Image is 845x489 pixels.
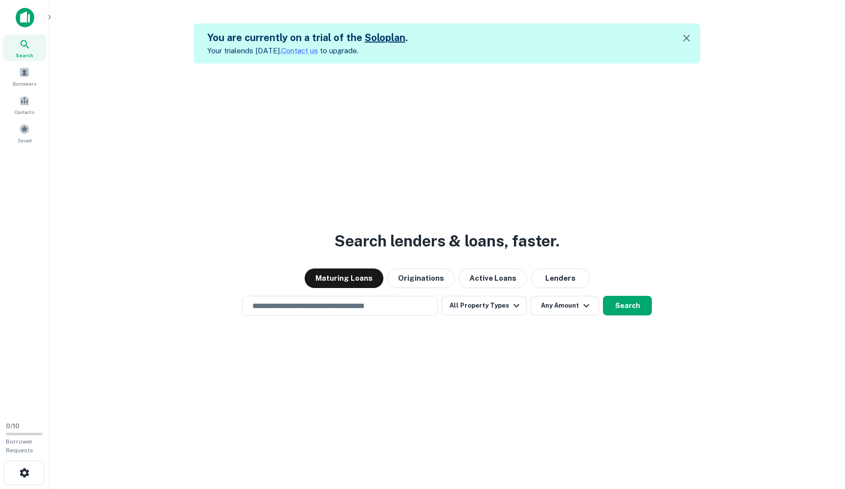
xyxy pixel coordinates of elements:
h5: You are currently on a trial of the . [207,30,408,45]
img: capitalize-icon.png [16,8,34,27]
a: Search [3,35,46,61]
button: Originations [387,268,455,288]
h3: Search lenders & loans, faster. [334,229,559,253]
button: Lenders [531,268,590,288]
button: All Property Types [442,296,527,315]
a: Contact us [281,46,318,55]
button: Any Amount [531,296,599,315]
button: Search [603,296,652,315]
span: Search [16,51,33,59]
p: Your trial ends [DATE]. to upgrade. [207,45,408,57]
button: Maturing Loans [305,268,383,288]
a: Borrowers [3,63,46,89]
span: Saved [18,136,32,144]
iframe: Chat Widget [796,411,845,458]
a: Saved [3,120,46,146]
a: Soloplan [365,32,405,44]
button: Active Loans [459,268,527,288]
span: Contacts [15,108,34,116]
span: Borrower Requests [6,438,33,454]
span: 0 / 10 [6,422,20,430]
span: Borrowers [13,80,36,88]
a: Contacts [3,91,46,118]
